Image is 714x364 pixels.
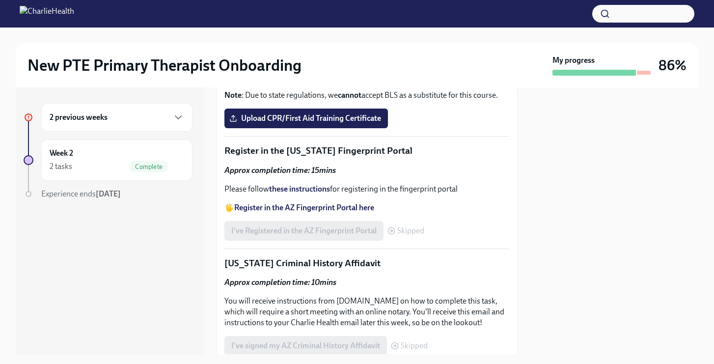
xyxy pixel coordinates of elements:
[224,202,509,213] p: 🖐️
[224,166,336,175] strong: Approx completion time: 15mins
[231,113,381,123] span: Upload CPR/First Aid Training Certificate
[224,109,388,128] label: Upload CPR/First Aid Training Certificate
[41,103,192,132] div: 2 previous weeks
[224,90,509,101] p: : Due to state regulations, we accept BLS as a substitute for this course.
[224,257,509,270] p: [US_STATE] Criminal History Affidavit
[50,161,72,172] div: 2 tasks
[338,90,361,100] strong: cannot
[659,56,687,74] h3: 86%
[224,90,242,100] strong: Note
[20,6,74,22] img: CharlieHealth
[24,140,192,181] a: Week 22 tasksComplete
[552,55,595,66] strong: My progress
[96,189,121,198] strong: [DATE]
[234,203,374,212] a: Register in the AZ Fingerprint Portal here
[224,144,509,157] p: Register in the [US_STATE] Fingerprint Portal
[224,278,336,287] strong: Approx completion time: 10mins
[50,148,73,159] h6: Week 2
[401,342,428,350] span: Skipped
[224,184,509,195] p: Please follow for registering in the fingerprint portal
[129,163,168,170] span: Complete
[269,184,330,194] a: these instructions
[41,189,121,198] span: Experience ends
[27,56,302,75] h2: New PTE Primary Therapist Onboarding
[50,112,108,123] h6: 2 previous weeks
[397,227,424,235] span: Skipped
[224,296,509,328] p: You will receive instructions from [DOMAIN_NAME] on how to complete this task, which will require...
